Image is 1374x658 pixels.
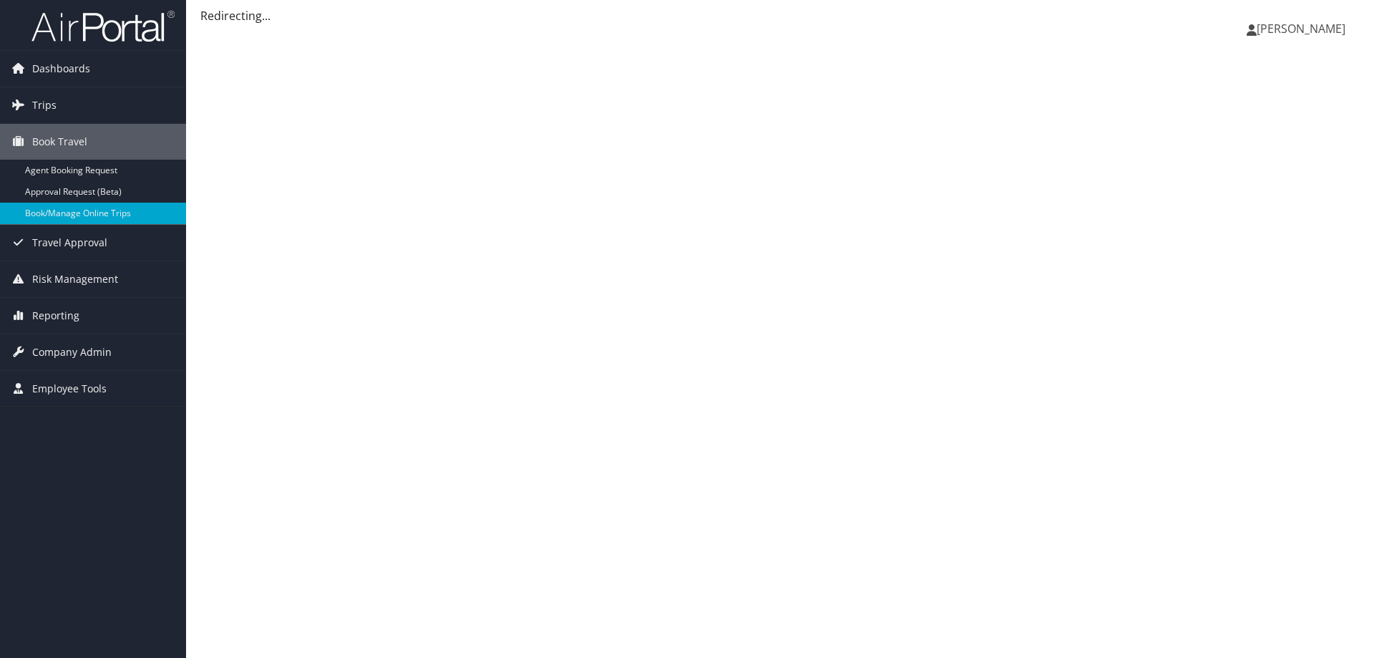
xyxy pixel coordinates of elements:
[31,9,175,43] img: airportal-logo.png
[32,371,107,407] span: Employee Tools
[200,7,1360,24] div: Redirecting...
[32,225,107,261] span: Travel Approval
[32,87,57,123] span: Trips
[32,51,90,87] span: Dashboards
[32,261,118,297] span: Risk Management
[32,124,87,160] span: Book Travel
[32,334,112,370] span: Company Admin
[32,298,79,334] span: Reporting
[1247,7,1360,50] a: [PERSON_NAME]
[1257,21,1345,37] span: [PERSON_NAME]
